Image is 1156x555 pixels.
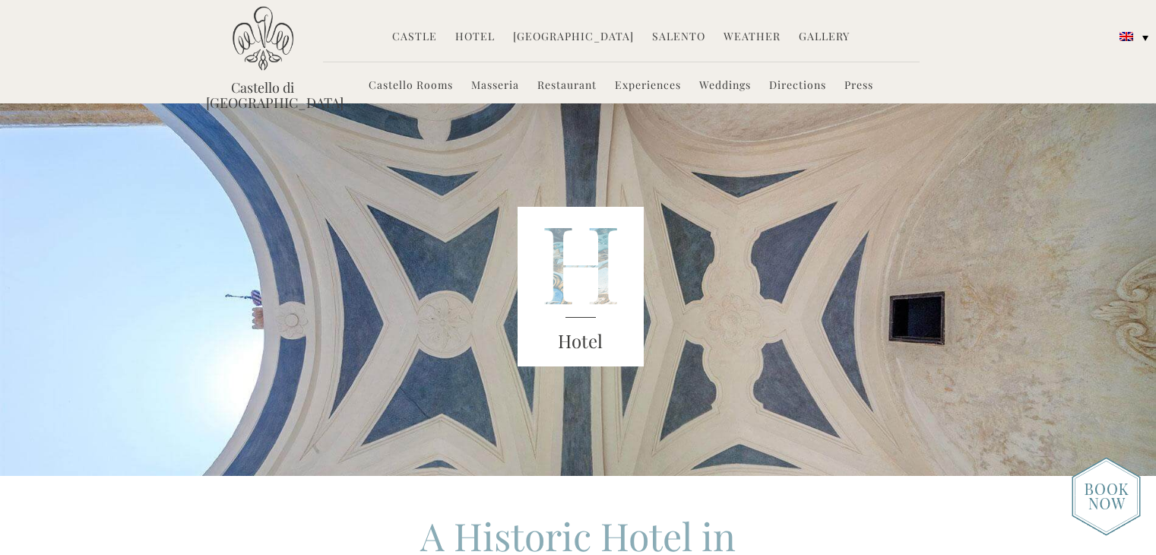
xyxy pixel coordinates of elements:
[615,78,681,95] a: Experiences
[206,80,320,110] a: Castello di [GEOGRAPHIC_DATA]
[471,78,519,95] a: Masseria
[369,78,453,95] a: Castello Rooms
[1072,457,1141,536] img: new-booknow.png
[518,328,644,355] h3: Hotel
[724,29,781,46] a: Weather
[537,78,597,95] a: Restaurant
[518,207,644,366] img: castello_header_block.png
[392,29,437,46] a: Castle
[652,29,705,46] a: Salento
[769,78,826,95] a: Directions
[699,78,751,95] a: Weddings
[233,6,293,71] img: Castello di Ugento
[1120,32,1133,41] img: English
[799,29,850,46] a: Gallery
[455,29,495,46] a: Hotel
[844,78,873,95] a: Press
[513,29,634,46] a: [GEOGRAPHIC_DATA]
